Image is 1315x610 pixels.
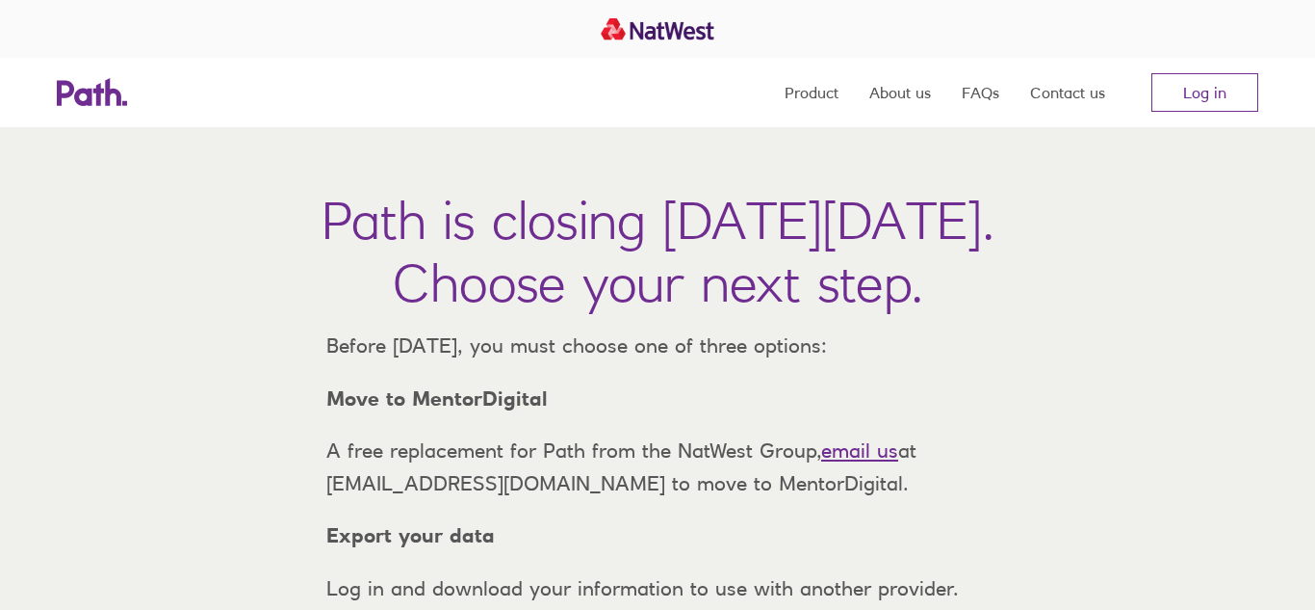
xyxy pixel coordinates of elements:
h1: Path is closing [DATE][DATE]. Choose your next step. [322,189,994,314]
a: email us [821,438,898,463]
p: Before [DATE], you must choose one of three options: [311,330,1004,362]
a: FAQs [962,58,999,127]
a: Log in [1151,73,1258,112]
p: Log in and download your information to use with another provider. [311,572,1004,605]
a: About us [869,58,931,127]
a: Product [785,58,838,127]
strong: Export your data [326,523,495,547]
p: A free replacement for Path from the NatWest Group, at [EMAIL_ADDRESS][DOMAIN_NAME] to move to Me... [311,435,1004,499]
strong: Move to MentorDigital [326,386,548,411]
a: Contact us [1030,58,1105,127]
